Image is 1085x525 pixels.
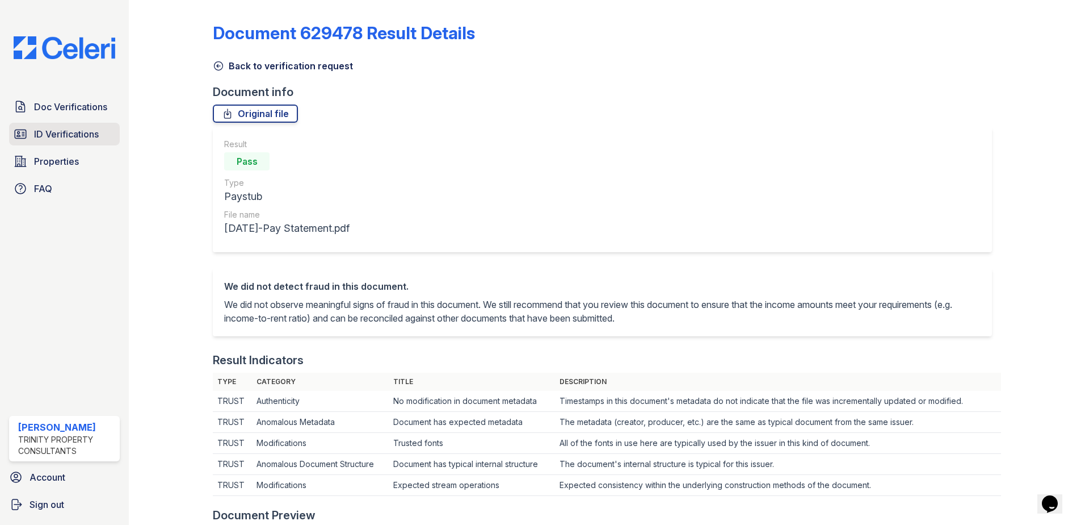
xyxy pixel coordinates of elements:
div: Trinity Property Consultants [18,434,115,457]
iframe: chat widget [1037,480,1074,514]
span: FAQ [34,182,52,195]
div: Document info [213,84,1001,100]
th: Type [213,373,252,391]
p: We did not observe meaningful signs of fraud in this document. We still recommend that you review... [224,298,981,325]
a: Doc Verifications [9,95,120,118]
td: All of the fonts in use here are typically used by the issuer in this kind of document. [555,433,1001,454]
div: [DATE]-Pay Statement.pdf [224,220,350,236]
div: Pass [224,152,270,170]
a: Properties [9,150,120,173]
td: TRUST [213,454,252,475]
td: Expected stream operations [389,475,555,496]
td: TRUST [213,433,252,454]
a: Document 629478 Result Details [213,23,475,43]
div: Type [224,177,350,189]
span: Account [30,470,65,484]
img: CE_Logo_Blue-a8612792a0a2168367f1c8372b55b34899dd931a85d93a1a3d3e32e68fde9ad4.png [5,36,124,59]
div: Paystub [224,189,350,205]
div: We did not detect fraud in this document. [224,280,981,293]
a: Account [5,466,124,489]
span: ID Verifications [34,127,99,141]
td: Trusted fonts [389,433,555,454]
span: Sign out [30,498,64,511]
div: Result Indicators [213,352,304,368]
td: Modifications [252,433,389,454]
span: Doc Verifications [34,100,107,114]
td: Document has typical internal structure [389,454,555,475]
th: Category [252,373,389,391]
td: Anomalous Metadata [252,412,389,433]
td: Anomalous Document Structure [252,454,389,475]
td: The metadata (creator, producer, etc.) are the same as typical document from the same issuer. [555,412,1001,433]
td: Timestamps in this document's metadata do not indicate that the file was incrementally updated or... [555,391,1001,412]
span: Properties [34,155,79,168]
th: Description [555,373,1001,391]
div: File name [224,209,350,220]
div: [PERSON_NAME] [18,420,115,434]
td: Document has expected metadata [389,412,555,433]
a: FAQ [9,177,120,200]
a: Original file [213,105,298,123]
td: No modification in document metadata [389,391,555,412]
th: Title [389,373,555,391]
td: Modifications [252,475,389,496]
td: The document's internal structure is typical for this issuer. [555,454,1001,475]
a: Back to verification request [213,59,353,73]
td: Authenticity [252,391,389,412]
td: Expected consistency within the underlying construction methods of the document. [555,475,1001,496]
a: ID Verifications [9,123,120,145]
a: Sign out [5,493,124,516]
td: TRUST [213,391,252,412]
td: TRUST [213,475,252,496]
td: TRUST [213,412,252,433]
div: Document Preview [213,507,316,523]
div: Result [224,139,350,150]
